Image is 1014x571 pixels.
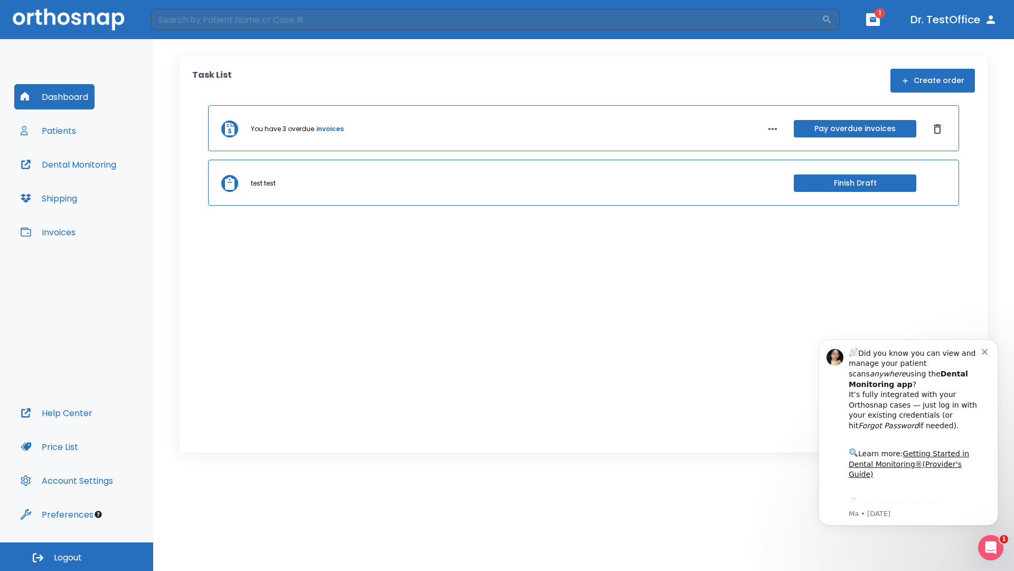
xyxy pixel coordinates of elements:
[890,69,975,93] button: Create order
[1000,535,1008,544] span: 1
[14,468,119,493] button: Account Settings
[929,121,946,137] button: Dismiss
[93,510,103,519] div: Tooltip anchor
[316,124,344,134] a: invoices
[906,10,1001,29] button: Dr. TestOffice
[14,118,82,143] button: Patients
[192,69,232,93] p: Task List
[251,179,276,188] p: test test
[13,8,125,30] img: Orthosnap
[794,174,916,192] button: Finish Draft
[54,552,82,564] span: Logout
[14,219,82,245] button: Invoices
[14,84,95,109] button: Dashboard
[14,186,83,211] button: Shipping
[251,124,314,134] p: You have 3 overdue
[803,326,1014,566] iframe: Intercom notifications message
[978,535,1003,560] iframe: Intercom live chat
[875,8,885,19] span: 1
[14,400,99,426] button: Help Center
[14,152,123,177] button: Dental Monitoring
[794,120,916,137] button: Pay overdue invoices
[151,9,822,30] input: Search by Patient Name or Case #
[14,502,100,527] button: Preferences
[14,434,84,459] button: Price List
